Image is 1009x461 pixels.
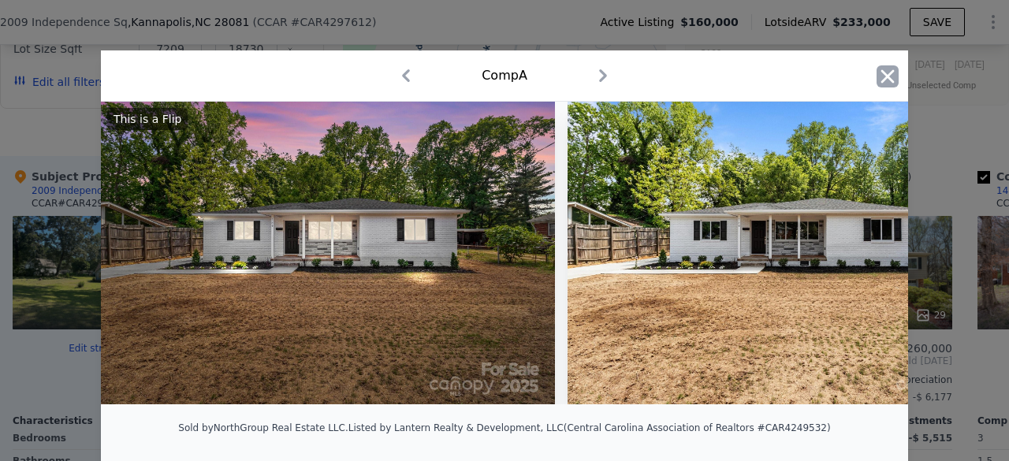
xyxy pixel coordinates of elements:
[482,66,527,85] div: Comp A
[107,108,188,130] div: This is a Flip
[101,102,555,404] img: Property Img
[178,422,348,433] div: Sold by NorthGroup Real Estate LLC .
[348,422,831,433] div: Listed by Lantern Realty & Development, LLC (Central Carolina Association of Realtors #CAR4249532)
